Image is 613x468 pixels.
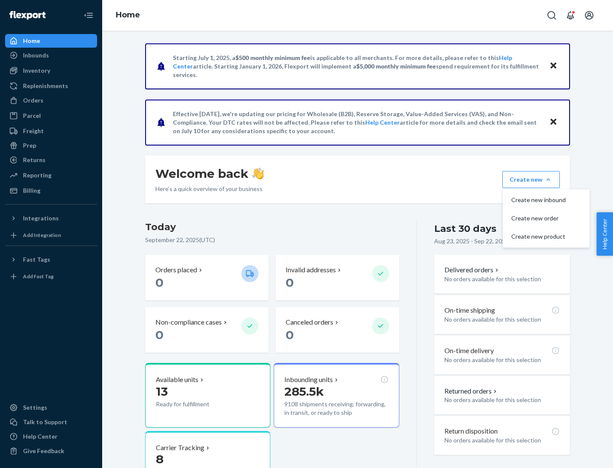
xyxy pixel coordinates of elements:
[155,166,264,181] h1: Welcome back
[155,185,264,193] p: Here’s a quick overview of your business
[5,153,97,167] a: Returns
[5,34,97,48] a: Home
[145,236,399,244] p: September 22, 2025 ( UTC )
[286,275,294,290] span: 0
[23,111,41,120] div: Parcel
[548,116,559,128] button: Close
[5,430,97,443] a: Help Center
[145,220,399,234] h3: Today
[155,317,222,327] p: Non-compliance cases
[5,228,97,242] a: Add Integration
[548,60,559,72] button: Close
[252,168,264,180] img: hand-wave emoji
[5,168,97,182] a: Reporting
[5,139,97,152] a: Prep
[444,386,498,396] button: Returned orders
[23,231,61,239] div: Add Integration
[504,191,588,209] button: Create new inbound
[23,127,44,135] div: Freight
[444,346,494,356] p: On-time delivery
[286,265,336,275] p: Invalid addresses
[444,356,560,364] p: No orders available for this selection
[23,447,64,455] div: Give Feedback
[286,328,294,342] span: 0
[5,49,97,62] a: Inbounds
[156,452,163,466] span: 8
[156,400,235,408] p: Ready for fulfillment
[444,315,560,324] p: No orders available for this selection
[5,401,97,414] a: Settings
[434,222,496,235] div: Last 30 days
[23,214,59,223] div: Integrations
[365,119,400,126] a: Help Center
[5,79,97,93] a: Replenishments
[156,384,168,399] span: 13
[5,184,97,197] a: Billing
[145,307,269,353] button: Non-compliance cases 0
[444,305,495,315] p: On-time shipping
[275,255,399,300] button: Invalid addresses 0
[511,234,566,240] span: Create new product
[444,436,560,445] p: No orders available for this selection
[356,63,436,70] span: $5,000 monthly minimum fee
[145,255,269,300] button: Orders placed 0
[23,37,40,45] div: Home
[5,444,97,458] button: Give Feedback
[275,307,399,353] button: Canceled orders 0
[286,317,333,327] p: Canceled orders
[502,171,560,188] button: Create newCreate new inboundCreate new orderCreate new product
[5,94,97,107] a: Orders
[284,384,324,399] span: 285.5k
[156,443,204,453] p: Carrier Tracking
[23,82,68,90] div: Replenishments
[23,403,47,412] div: Settings
[80,7,97,24] button: Close Navigation
[23,186,40,195] div: Billing
[145,363,270,428] button: Available units13Ready for fulfillment
[23,156,46,164] div: Returns
[116,10,140,20] a: Home
[155,328,163,342] span: 0
[5,109,97,123] a: Parcel
[274,363,399,428] button: Inbounding units285.5k9108 shipments receiving, forwarding, in transit, or ready to ship
[9,11,46,20] img: Flexport logo
[581,7,598,24] button: Open account menu
[434,237,524,245] p: Aug 23, 2025 - Sep 22, 2025 ( UTC )
[511,197,566,203] span: Create new inbound
[5,270,97,283] a: Add Fast Tag
[23,51,49,60] div: Inbounds
[109,3,147,28] ol: breadcrumbs
[23,66,50,75] div: Inventory
[444,426,498,436] p: Return disposition
[23,432,57,441] div: Help Center
[562,7,579,24] button: Open notifications
[596,212,613,256] button: Help Center
[543,7,560,24] button: Open Search Box
[5,211,97,225] button: Integrations
[23,171,52,180] div: Reporting
[284,375,333,385] p: Inbounding units
[23,141,36,150] div: Prep
[504,228,588,246] button: Create new product
[5,124,97,138] a: Freight
[284,400,388,417] p: 9108 shipments receiving, forwarding, in transit, or ready to ship
[5,253,97,266] button: Fast Tags
[173,110,541,135] p: Effective [DATE], we're updating our pricing for Wholesale (B2B), Reserve Storage, Value-Added Se...
[235,54,310,61] span: $500 monthly minimum fee
[5,415,97,429] a: Talk to Support
[444,396,560,404] p: No orders available for this selection
[155,275,163,290] span: 0
[444,265,500,275] button: Delivered orders
[23,418,67,426] div: Talk to Support
[23,255,50,264] div: Fast Tags
[23,273,54,280] div: Add Fast Tag
[23,96,43,105] div: Orders
[511,215,566,221] span: Create new order
[156,375,198,385] p: Available units
[504,209,588,228] button: Create new order
[5,64,97,77] a: Inventory
[155,265,197,275] p: Orders placed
